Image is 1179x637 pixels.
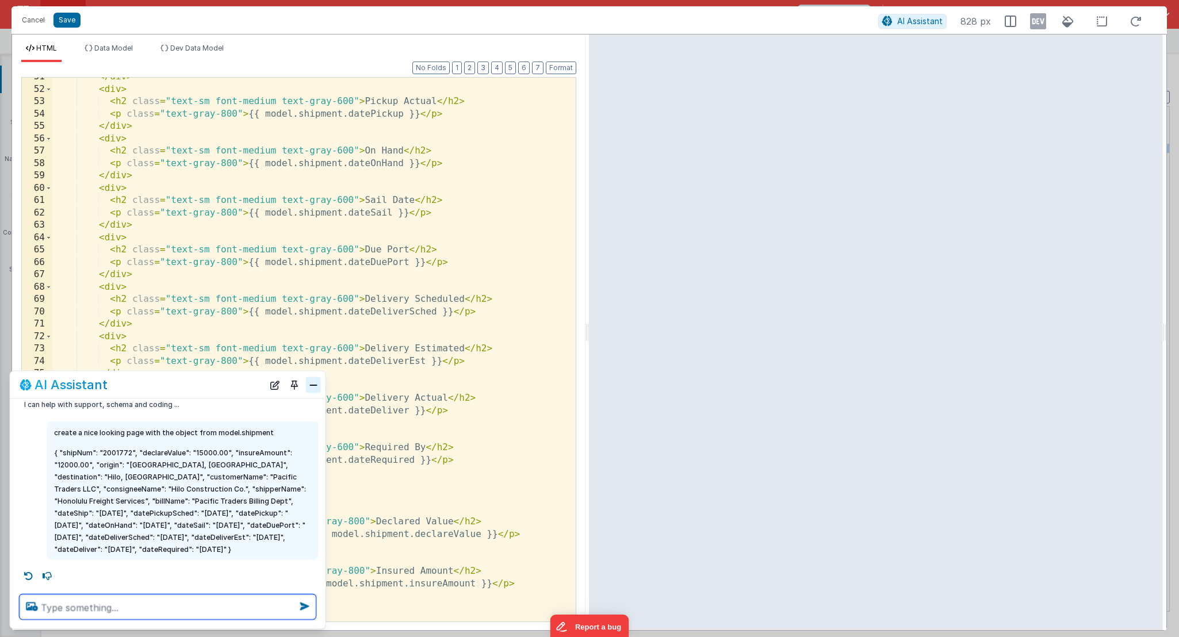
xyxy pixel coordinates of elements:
[54,427,312,439] p: create a nice looking page with the object from model.shipment
[22,133,52,145] div: 56
[22,331,52,343] div: 72
[22,232,52,244] div: 64
[22,182,52,195] div: 60
[94,44,133,52] span: Data Model
[22,95,52,108] div: 53
[170,44,224,52] span: Dev Data Model
[267,377,283,393] button: New Chat
[22,244,52,256] div: 65
[22,367,52,380] div: 75
[36,44,57,52] span: HTML
[22,83,52,96] div: 52
[412,62,450,74] button: No Folds
[35,378,108,392] h2: AI Assistant
[532,62,543,74] button: 7
[22,158,52,170] div: 58
[16,12,51,28] button: Cancel
[22,318,52,331] div: 71
[54,447,312,555] p: { "shipNum": "2001772", "declareValue": "15000.00", "insureAmount": "12000.00", "origin": "[GEOGR...
[22,281,52,294] div: 68
[22,194,52,207] div: 61
[22,306,52,318] div: 70
[452,62,462,74] button: 1
[22,268,52,281] div: 67
[22,355,52,368] div: 74
[464,62,475,74] button: 2
[878,14,947,29] button: AI Assistant
[518,62,530,74] button: 6
[546,62,576,74] button: Format
[477,62,489,74] button: 3
[22,170,52,182] div: 59
[960,14,991,28] span: 828 px
[22,108,52,121] div: 54
[491,62,503,74] button: 4
[306,377,321,393] button: Close
[22,293,52,306] div: 69
[286,377,303,393] button: Toggle Pin
[22,343,52,355] div: 73
[22,256,52,269] div: 66
[505,62,516,74] button: 5
[22,120,52,133] div: 55
[22,145,52,158] div: 57
[53,13,81,28] button: Save
[22,219,52,232] div: 63
[22,207,52,220] div: 62
[897,16,943,26] span: AI Assistant
[24,398,282,410] p: I can help with support, schema and coding ...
